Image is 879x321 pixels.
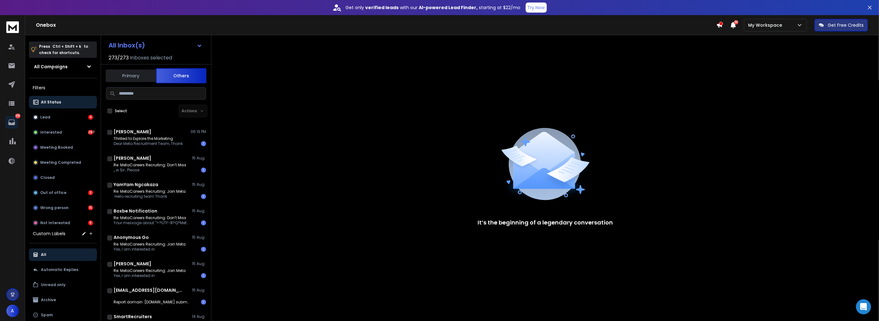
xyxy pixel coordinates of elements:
[114,273,186,278] p: Yes, I am interested in
[29,126,97,139] button: Interested287
[40,175,55,180] p: Closed
[106,69,156,83] button: Primary
[29,60,97,73] button: All Campaigns
[41,100,61,105] p: All Status
[528,4,545,11] p: Try Now
[114,168,186,173] p: ,, w Sir , Please
[201,273,206,278] div: 1
[114,234,149,241] h1: Anonymous Go
[748,22,785,28] p: My Workspace
[29,141,97,154] button: Meeting Booked
[88,115,93,120] div: 4
[41,297,56,302] p: Archive
[34,64,68,70] h1: All Campaigns
[109,54,129,62] span: 273 / 273
[114,242,186,247] p: Re: MetaCareers Recruiting: Join Meta
[109,42,145,48] h1: All Inbox(s)
[114,313,152,320] h1: SmartRecruiters
[36,21,716,29] h1: Onebox
[130,54,172,62] h3: Inboxes selected
[114,136,183,141] p: Thrilled to Explore the Marketing
[5,116,18,129] a: 318
[29,217,97,229] button: Not Interested9
[201,168,206,173] div: 1
[29,186,97,199] button: Out of office3
[40,205,69,210] p: Wrong person
[192,235,206,240] p: 15 Aug
[41,267,78,272] p: Automatic Replies
[41,282,65,287] p: Unread only
[29,156,97,169] button: Meeting Completed
[29,83,97,92] h3: Filters
[366,4,399,11] strong: verified leads
[40,220,70,225] p: Not Interested
[192,182,206,187] p: 15 Aug
[114,129,151,135] h1: [PERSON_NAME]
[478,218,613,227] p: It’s the beginning of a legendary conversation
[41,313,53,318] p: Spam
[40,190,66,195] p: Out of office
[88,220,93,225] div: 9
[114,220,189,225] p: Your message about "=?UTF-8?Q?MetaCareers_Recruiting=3A_Don=E2=80=99t_?= =?UTF-8?Q?Miss_This_Oppo...
[346,4,521,11] p: Get only with our starting at $22/mo
[734,20,738,25] span: 50
[39,43,88,56] p: Press to check for shortcuts.
[88,190,93,195] div: 3
[29,248,97,261] button: All
[192,208,206,213] p: 15 Aug
[201,141,206,146] div: 1
[856,299,871,314] div: Open Intercom Messenger
[114,247,186,252] p: Yes, I am interested in
[6,21,19,33] img: logo
[419,4,478,11] strong: AI-powered Lead Finder,
[115,108,127,113] label: Select
[114,163,186,168] p: Re: MetaCareers Recruiting: Don’t Miss
[114,189,186,194] p: Re: MetaCareers Recruiting: Join Meta
[201,194,206,199] div: 1
[156,68,206,83] button: Others
[201,247,206,252] div: 1
[29,111,97,124] button: Lead4
[40,130,62,135] p: Interested
[828,22,864,28] p: Get Free Credits
[192,314,206,319] p: 14 Aug
[114,287,183,293] h1: [EMAIL_ADDRESS][DOMAIN_NAME]
[52,43,82,50] span: Ctrl + Shift + k
[41,252,46,257] p: All
[88,130,93,135] div: 287
[201,220,206,225] div: 1
[114,300,189,305] p: Report domain: [DOMAIN_NAME] submitter: [DOMAIN_NAME]
[114,181,158,188] h1: YamYam Ngcakaza
[114,268,186,273] p: Re: MetaCareers Recruiting: Join Meta
[29,263,97,276] button: Automatic Replies
[192,261,206,266] p: 15 Aug
[114,155,151,161] h1: [PERSON_NAME]
[114,261,151,267] h1: [PERSON_NAME]
[114,215,189,220] p: Re: MetaCareers Recruiting: Don’t Miss
[29,171,97,184] button: Closed
[29,279,97,291] button: Unread only
[104,39,207,52] button: All Inbox(s)
[192,288,206,293] p: 15 Aug
[192,156,206,161] p: 15 Aug
[40,115,50,120] p: Lead
[33,230,65,237] h3: Custom Labels
[114,194,186,199] p: Hello recruiting team Thank
[29,202,97,214] button: Wrong person15
[29,294,97,306] button: Archive
[815,19,868,31] button: Get Free Credits
[6,305,19,317] button: A
[40,145,73,150] p: Meeting Booked
[201,300,206,305] div: 1
[88,205,93,210] div: 15
[526,3,547,13] button: Try Now
[114,141,183,146] p: Dear Meta Recruitment Team, Thank
[40,160,81,165] p: Meeting Completed
[15,113,20,119] p: 318
[191,129,206,134] p: 06:13 PM
[114,208,157,214] h1: Boxbe Notification
[29,96,97,108] button: All Status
